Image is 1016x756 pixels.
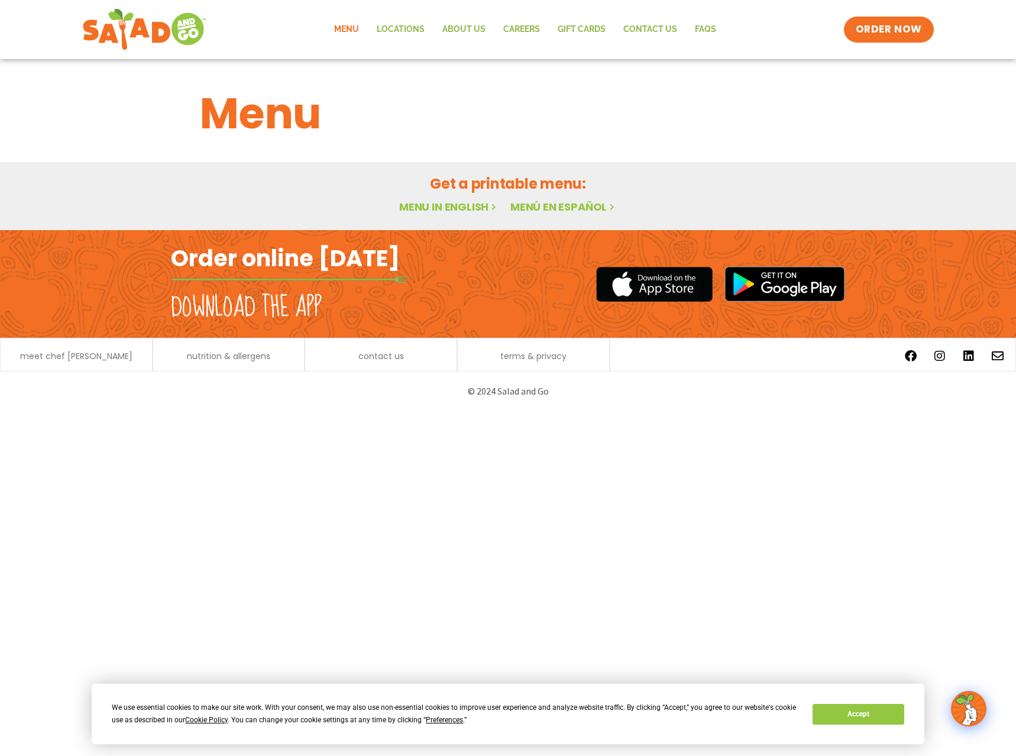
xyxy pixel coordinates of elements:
[171,291,322,324] h2: Download the app
[614,16,686,43] a: Contact Us
[187,352,270,360] a: nutrition & allergens
[952,692,985,725] img: wpChatIcon
[844,17,934,43] a: ORDER NOW
[724,266,845,302] img: google_play
[426,716,463,724] span: Preferences
[500,352,567,360] a: terms & privacy
[171,276,407,283] img: fork
[494,16,549,43] a: Careers
[325,16,368,43] a: Menu
[82,6,207,53] img: new-SAG-logo-768×292
[112,702,798,726] div: We use essential cookies to make our site work. With your consent, we may also use non-essential ...
[596,265,713,303] img: appstore
[510,199,617,214] a: Menú en español
[358,352,404,360] a: contact us
[325,16,725,43] nav: Menu
[549,16,614,43] a: GIFT CARDS
[20,352,132,360] a: meet chef [PERSON_NAME]
[200,173,816,194] h2: Get a printable menu:
[171,244,400,273] h2: Order online [DATE]
[200,82,816,146] h1: Menu
[813,704,904,725] button: Accept
[177,383,839,399] p: © 2024 Salad and Go
[856,22,922,37] span: ORDER NOW
[185,716,228,724] span: Cookie Policy
[433,16,494,43] a: About Us
[686,16,725,43] a: FAQs
[399,199,499,214] a: Menu in English
[92,684,924,744] div: Cookie Consent Prompt
[368,16,433,43] a: Locations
